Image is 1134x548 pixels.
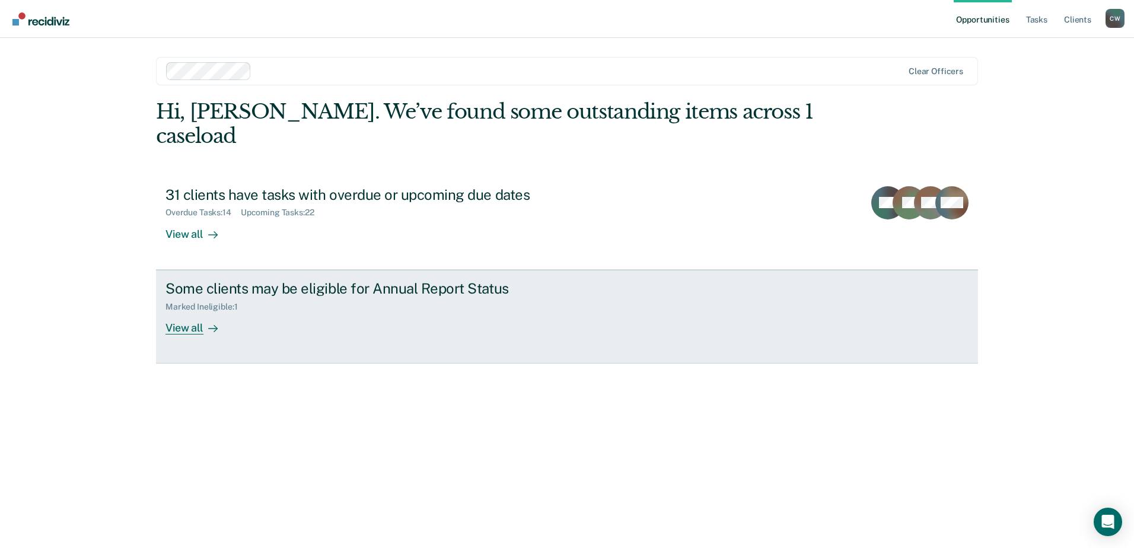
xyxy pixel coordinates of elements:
[156,177,978,270] a: 31 clients have tasks with overdue or upcoming due datesOverdue Tasks:14Upcoming Tasks:22View all
[1094,508,1122,536] div: Open Intercom Messenger
[165,311,232,334] div: View all
[241,208,324,218] div: Upcoming Tasks : 22
[165,280,582,297] div: Some clients may be eligible for Annual Report Status
[165,208,241,218] div: Overdue Tasks : 14
[165,302,247,312] div: Marked Ineligible : 1
[165,218,232,241] div: View all
[165,186,582,203] div: 31 clients have tasks with overdue or upcoming due dates
[156,100,814,148] div: Hi, [PERSON_NAME]. We’ve found some outstanding items across 1 caseload
[12,12,69,26] img: Recidiviz
[156,270,978,364] a: Some clients may be eligible for Annual Report StatusMarked Ineligible:1View all
[1106,9,1125,28] button: Profile dropdown button
[1106,9,1125,28] div: C W
[909,66,963,77] div: Clear officers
